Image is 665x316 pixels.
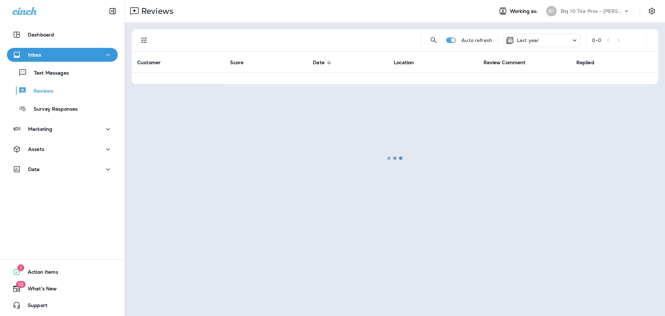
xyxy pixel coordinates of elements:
[7,162,118,176] button: Data
[21,269,58,277] span: Action Items
[17,264,24,271] span: 1
[28,52,41,58] p: Inbox
[7,298,118,312] button: Support
[27,88,53,95] p: Reviews
[7,265,118,279] button: 1Action Items
[27,106,78,113] p: Survey Responses
[21,286,57,294] span: What's New
[7,83,118,98] button: Reviews
[28,146,44,152] p: Assets
[7,65,118,80] button: Text Messages
[28,166,40,172] p: Data
[28,32,54,37] p: Dashboard
[7,48,118,62] button: Inbox
[27,70,69,77] p: Text Messages
[7,122,118,136] button: Marketing
[28,126,52,132] p: Marketing
[7,28,118,42] button: Dashboard
[21,302,47,311] span: Support
[7,142,118,156] button: Assets
[16,281,26,288] span: 10
[103,4,122,18] button: Collapse Sidebar
[7,282,118,296] button: 10What's New
[7,101,118,116] button: Survey Responses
